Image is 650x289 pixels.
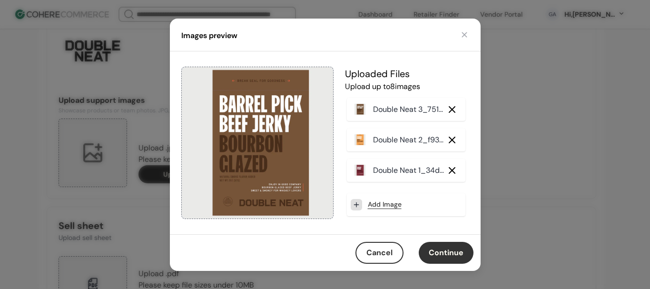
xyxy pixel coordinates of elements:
h5: Uploaded File s [345,67,467,81]
div: Images preview [181,30,237,41]
a: Add Image [368,199,402,209]
button: Continue [419,242,473,264]
p: Double Neat 3_751a28_.jpg [373,104,444,115]
button: Cancel [355,242,404,264]
p: Double Neat 2_f93386_.jpg [373,134,444,146]
p: Upload up to 8 image s [345,81,467,92]
p: Double Neat 1_34ded2_.jpg [373,165,444,176]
